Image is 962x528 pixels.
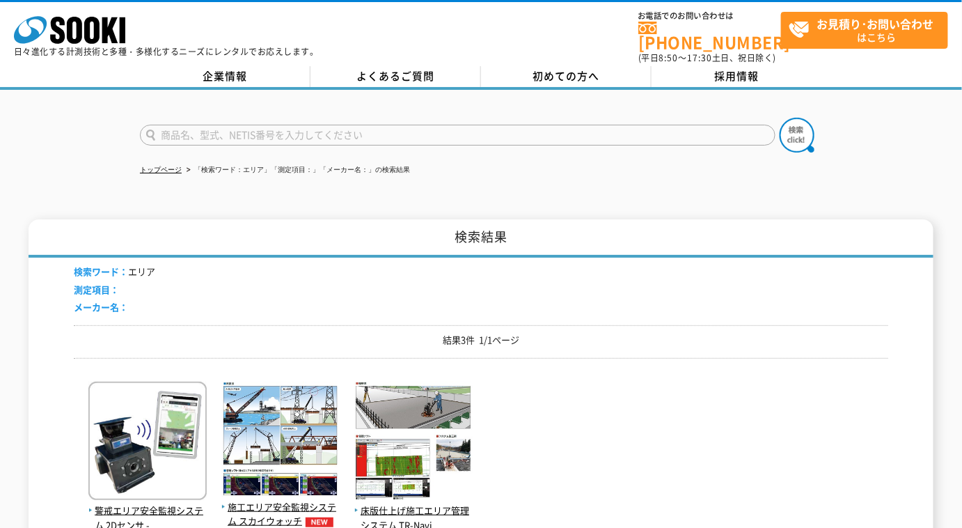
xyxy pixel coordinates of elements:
[354,382,473,504] img: 床版仕上げ施工エリア管理システム TR-Navi
[533,68,600,84] span: 初めての方へ
[74,333,888,348] p: 結果3件 1/1ページ
[221,382,340,500] img: 施工エリア安全監視システム スカイウォッチ
[74,265,128,278] span: 検索ワード：
[781,12,948,49] a: お見積り･お問い合わせはこちら
[817,15,934,32] strong: お見積り･お問い合わせ
[687,52,712,64] span: 17:30
[29,219,933,258] h1: 検索結果
[652,66,822,87] a: 採用情報
[140,125,775,146] input: 商品名、型式、NETIS番号を入力してください
[184,163,410,178] li: 「検索ワード：エリア」「測定項目：」「メーカー名：」の検索結果
[789,13,947,47] span: はこちら
[74,300,128,313] span: メーカー名：
[638,12,781,20] span: お電話でのお問い合わせは
[88,382,207,504] img: -
[638,52,776,64] span: (平日 ～ 土日、祝日除く)
[302,518,337,527] img: NEW
[74,265,155,279] li: エリア
[481,66,652,87] a: 初めての方へ
[659,52,679,64] span: 8:50
[140,166,182,173] a: トップページ
[310,66,481,87] a: よくあるご質問
[140,66,310,87] a: 企業情報
[74,283,119,296] span: 測定項目：
[780,118,814,153] img: btn_search.png
[638,22,781,50] a: [PHONE_NUMBER]
[14,47,319,56] p: 日々進化する計測技術と多種・多様化するニーズにレンタルでお応えします。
